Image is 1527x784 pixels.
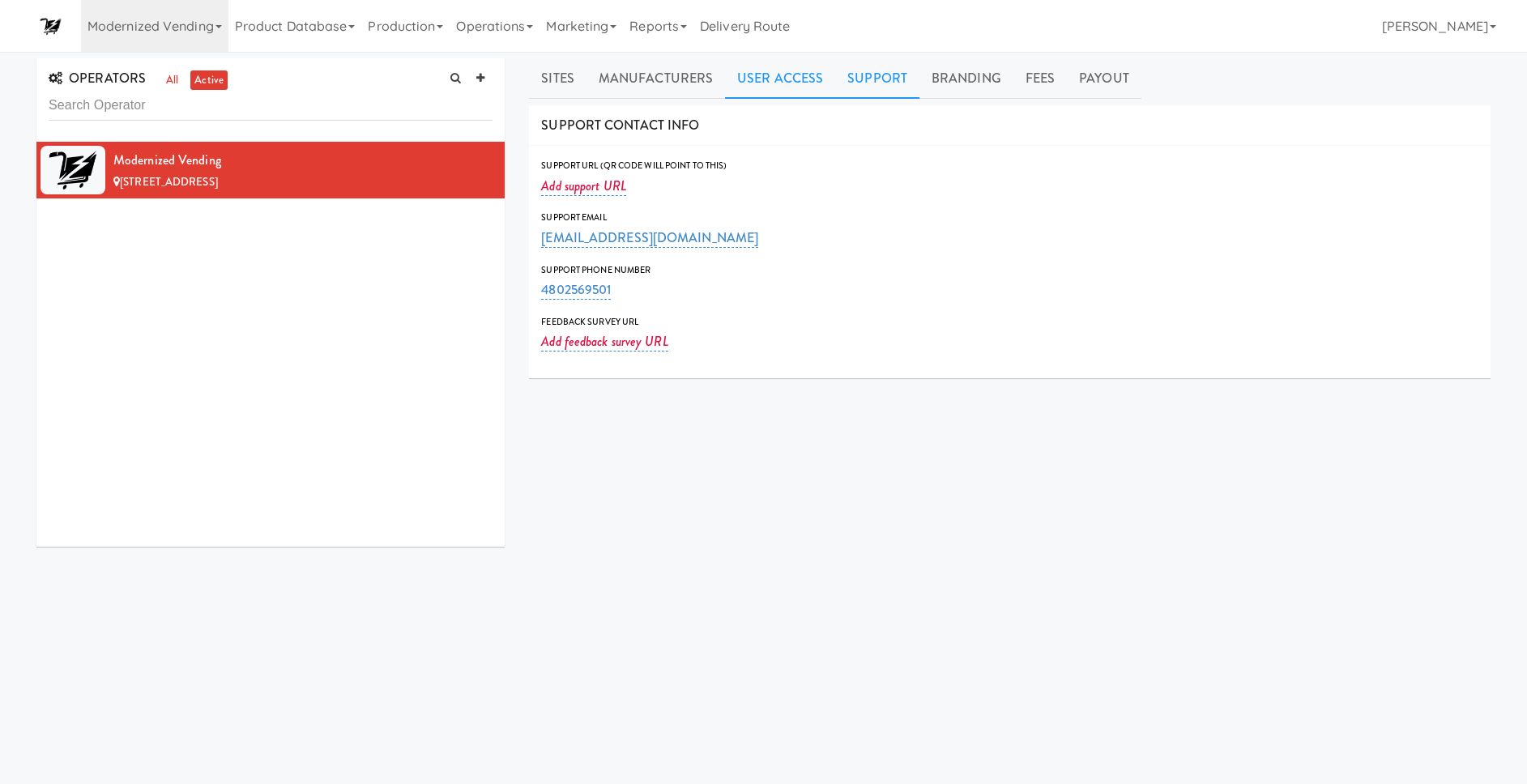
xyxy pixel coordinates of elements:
[541,116,699,134] span: SUPPORT CONTACT INFO
[529,58,586,99] a: Sites
[541,158,1478,174] div: Support Url (QR code will point to this)
[36,142,505,198] li: Modernized Vending[STREET_ADDRESS]
[49,69,146,87] span: OPERATORS
[541,262,1478,279] div: Support Phone Number
[586,58,725,99] a: Manufacturers
[541,280,611,300] a: 4802569501
[190,70,228,91] a: active
[162,70,182,91] a: all
[541,177,626,196] a: Add support URL
[541,210,1478,226] div: Support Email
[1067,58,1141,99] a: Payout
[725,58,835,99] a: User Access
[835,58,919,99] a: Support
[541,332,668,352] a: Add feedback survey URL
[541,228,758,248] a: [EMAIL_ADDRESS][DOMAIN_NAME]
[1013,58,1067,99] a: Fees
[541,314,1478,330] div: Feedback Survey Url
[120,174,218,190] span: [STREET_ADDRESS]
[919,58,1013,99] a: Branding
[113,148,493,173] div: Modernized Vending
[49,91,493,121] input: Search Operator
[36,12,65,40] img: Micromart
